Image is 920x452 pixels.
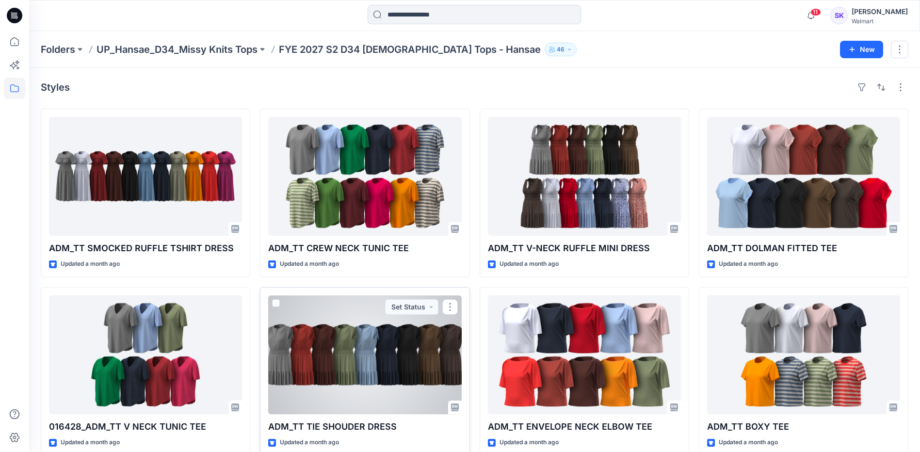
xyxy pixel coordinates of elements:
[41,81,70,93] h4: Styles
[61,437,120,448] p: Updated a month ago
[545,43,577,56] button: 46
[830,7,848,24] div: SK
[488,242,681,255] p: ADM_TT V-NECK RUFFLE MINI DRESS
[61,259,120,269] p: Updated a month ago
[719,437,778,448] p: Updated a month ago
[49,242,242,255] p: ADM_TT SMOCKED RUFFLE TSHIRT DRESS
[719,259,778,269] p: Updated a month ago
[707,295,900,414] a: ADM_TT BOXY TEE
[840,41,883,58] button: New
[97,43,258,56] a: UP_Hansae_D34_Missy Knits Tops
[488,117,681,236] a: ADM_TT V-NECK RUFFLE MINI DRESS
[49,420,242,434] p: 016428_ADM_TT V NECK TUNIC TEE
[279,43,541,56] p: FYE 2027 S2 D34 [DEMOGRAPHIC_DATA] Tops - Hansae
[268,420,461,434] p: ADM_TT TIE SHOUDER DRESS
[280,437,339,448] p: Updated a month ago
[852,17,908,25] div: Walmart
[500,259,559,269] p: Updated a month ago
[280,259,339,269] p: Updated a month ago
[557,44,565,55] p: 46
[707,242,900,255] p: ADM_TT DOLMAN FITTED TEE
[707,117,900,236] a: ADM_TT DOLMAN FITTED TEE
[268,242,461,255] p: ADM_TT CREW NECK TUNIC TEE
[707,420,900,434] p: ADM_TT BOXY TEE
[810,8,821,16] span: 11
[49,117,242,236] a: ADM_TT SMOCKED RUFFLE TSHIRT DRESS
[488,420,681,434] p: ADM_TT ENVELOPE NECK ELBOW TEE
[268,117,461,236] a: ADM_TT CREW NECK TUNIC TEE
[852,6,908,17] div: [PERSON_NAME]
[49,295,242,414] a: 016428_ADM_TT V NECK TUNIC TEE
[488,295,681,414] a: ADM_TT ENVELOPE NECK ELBOW TEE
[268,295,461,414] a: ADM_TT TIE SHOUDER DRESS
[500,437,559,448] p: Updated a month ago
[41,43,75,56] a: Folders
